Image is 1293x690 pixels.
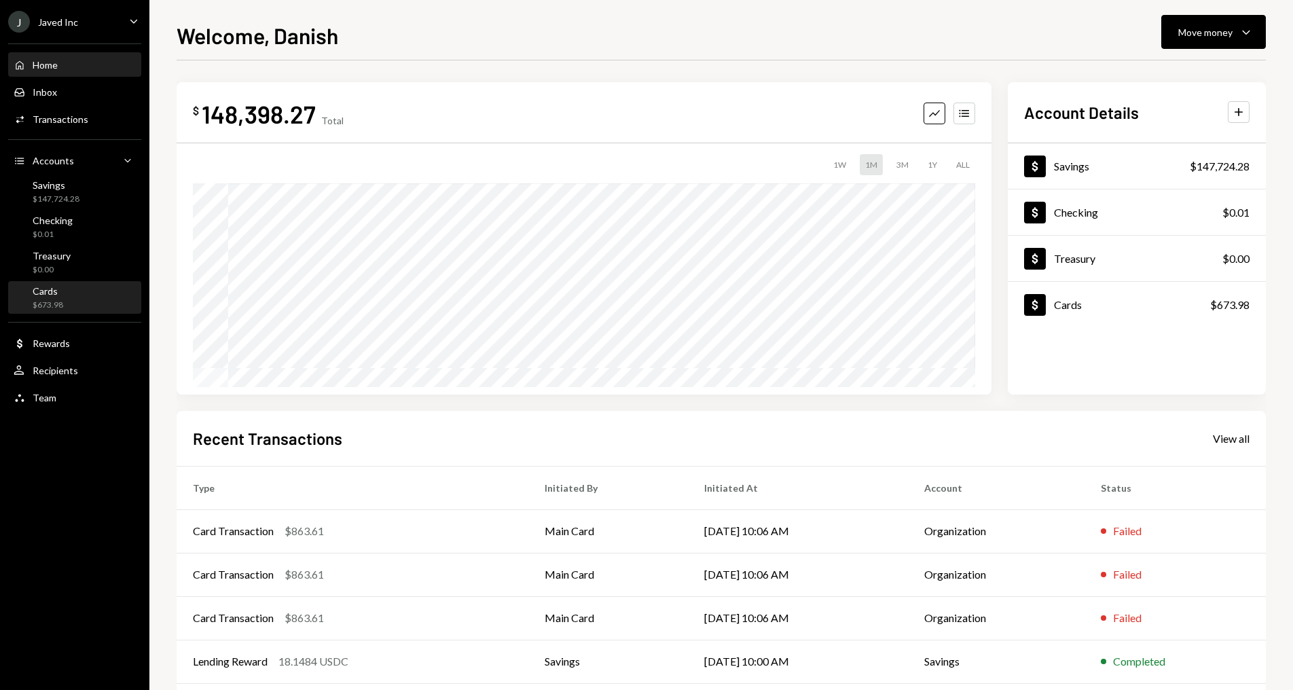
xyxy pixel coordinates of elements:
[33,86,57,98] div: Inbox
[1085,466,1266,509] th: Status
[278,653,348,670] div: 18.1484 USDC
[285,566,324,583] div: $863.61
[8,331,141,355] a: Rewards
[1054,160,1089,172] div: Savings
[860,154,883,175] div: 1M
[202,98,316,129] div: 148,398.27
[908,640,1085,683] td: Savings
[688,466,907,509] th: Initiated At
[8,52,141,77] a: Home
[1054,252,1095,265] div: Treasury
[193,523,274,539] div: Card Transaction
[1113,653,1165,670] div: Completed
[1113,523,1142,539] div: Failed
[1054,298,1082,311] div: Cards
[1008,236,1266,281] a: Treasury$0.00
[38,16,78,28] div: Javed Inc
[1113,610,1142,626] div: Failed
[33,285,63,297] div: Cards
[177,22,338,49] h1: Welcome, Danish
[8,79,141,104] a: Inbox
[908,466,1085,509] th: Account
[1008,282,1266,327] a: Cards$673.98
[528,466,689,509] th: Initiated By
[193,566,274,583] div: Card Transaction
[1161,15,1266,49] button: Move money
[8,281,141,314] a: Cards$673.98
[1213,432,1250,446] div: View all
[688,640,907,683] td: [DATE] 10:00 AM
[193,653,268,670] div: Lending Reward
[688,553,907,596] td: [DATE] 10:06 AM
[8,107,141,131] a: Transactions
[1113,566,1142,583] div: Failed
[528,640,689,683] td: Savings
[33,299,63,311] div: $673.98
[908,553,1085,596] td: Organization
[528,553,689,596] td: Main Card
[1178,25,1233,39] div: Move money
[33,264,71,276] div: $0.00
[922,154,943,175] div: 1Y
[1054,206,1098,219] div: Checking
[33,179,79,191] div: Savings
[8,246,141,278] a: Treasury$0.00
[33,392,56,403] div: Team
[1222,251,1250,267] div: $0.00
[1190,158,1250,175] div: $147,724.28
[8,358,141,382] a: Recipients
[177,466,528,509] th: Type
[8,11,30,33] div: J
[951,154,975,175] div: ALL
[33,113,88,125] div: Transactions
[1008,189,1266,235] a: Checking$0.01
[33,59,58,71] div: Home
[528,596,689,640] td: Main Card
[8,385,141,410] a: Team
[193,104,199,117] div: $
[688,596,907,640] td: [DATE] 10:06 AM
[33,250,71,261] div: Treasury
[33,338,70,349] div: Rewards
[8,148,141,172] a: Accounts
[33,365,78,376] div: Recipients
[908,596,1085,640] td: Organization
[193,610,274,626] div: Card Transaction
[285,523,324,539] div: $863.61
[33,229,73,240] div: $0.01
[321,115,344,126] div: Total
[193,427,342,450] h2: Recent Transactions
[1222,204,1250,221] div: $0.01
[33,155,74,166] div: Accounts
[688,509,907,553] td: [DATE] 10:06 AM
[1024,101,1139,124] h2: Account Details
[891,154,914,175] div: 3M
[528,509,689,553] td: Main Card
[8,211,141,243] a: Checking$0.01
[8,175,141,208] a: Savings$147,724.28
[285,610,324,626] div: $863.61
[1213,431,1250,446] a: View all
[1210,297,1250,313] div: $673.98
[828,154,852,175] div: 1W
[1008,143,1266,189] a: Savings$147,724.28
[33,194,79,205] div: $147,724.28
[908,509,1085,553] td: Organization
[33,215,73,226] div: Checking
